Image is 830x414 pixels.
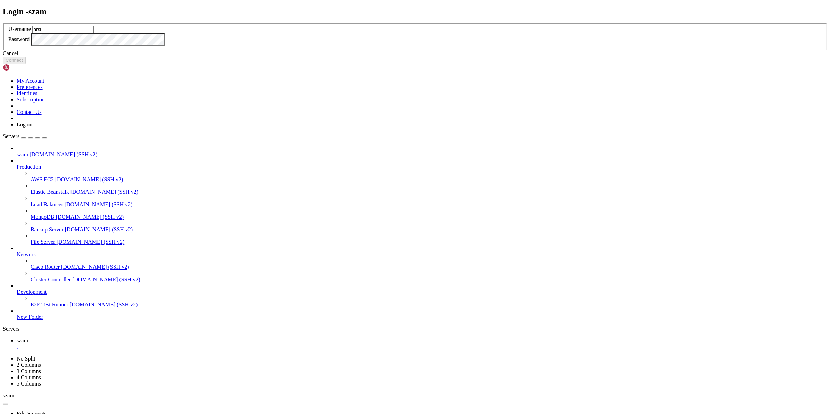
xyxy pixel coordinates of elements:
x-row: Connecting [DOMAIN_NAME]... [3,3,739,9]
a: Servers [3,133,47,139]
div: (0, 1) [3,9,6,15]
a: 2 Columns [17,362,41,368]
span: MongoDB [31,214,54,220]
a: Network [17,251,827,258]
a: Contact Us [17,109,42,115]
span: [DOMAIN_NAME] (SSH v2) [65,201,133,207]
span: [DOMAIN_NAME] (SSH v2) [61,264,129,270]
a: AWS EC2 [DOMAIN_NAME] (SSH v2) [31,176,827,183]
span: E2E Test Runner [31,301,68,307]
span: Load Balancer [31,201,63,207]
a:  [17,344,827,350]
span: AWS EC2 [31,176,54,182]
a: My Account [17,78,44,84]
li: szam [DOMAIN_NAME] (SSH v2) [17,145,827,158]
span: Elastic Beanstalk [31,189,69,195]
a: Preferences [17,84,43,90]
a: No Split [17,356,35,362]
li: Development [17,283,827,308]
a: Load Balancer [DOMAIN_NAME] (SSH v2) [31,201,827,208]
a: Elastic Beanstalk [DOMAIN_NAME] (SSH v2) [31,189,827,195]
a: Cluster Controller [DOMAIN_NAME] (SSH v2) [31,276,827,283]
li: File Server [DOMAIN_NAME] (SSH v2) [31,233,827,245]
li: Cisco Router [DOMAIN_NAME] (SSH v2) [31,258,827,270]
a: Cisco Router [DOMAIN_NAME] (SSH v2) [31,264,827,270]
a: szam [DOMAIN_NAME] (SSH v2) [17,151,827,158]
span: Backup Server [31,226,64,232]
span: Production [17,164,41,170]
button: Connect [3,57,26,64]
span: szam [3,392,14,398]
span: [DOMAIN_NAME] (SSH v2) [72,276,140,282]
li: Backup Server [DOMAIN_NAME] (SSH v2) [31,220,827,233]
a: Production [17,164,827,170]
span: [DOMAIN_NAME] (SSH v2) [70,301,138,307]
span: Cisco Router [31,264,60,270]
a: 4 Columns [17,374,41,380]
a: szam [17,338,827,350]
span: [DOMAIN_NAME] (SSH v2) [30,151,98,157]
a: New Folder [17,314,827,320]
span: Servers [3,133,19,139]
span: [DOMAIN_NAME] (SSH v2) [65,226,133,232]
label: Username [8,26,31,32]
span: szam [17,338,28,343]
span: [DOMAIN_NAME] (SSH v2) [57,239,125,245]
a: MongoDB [DOMAIN_NAME] (SSH v2) [31,214,827,220]
a: File Server [DOMAIN_NAME] (SSH v2) [31,239,827,245]
a: 5 Columns [17,381,41,387]
a: Logout [17,122,33,127]
span: File Server [31,239,55,245]
a: Subscription [17,97,45,102]
span: Development [17,289,47,295]
span: [DOMAIN_NAME] (SSH v2) [70,189,139,195]
li: Elastic Beanstalk [DOMAIN_NAME] (SSH v2) [31,183,827,195]
span: [DOMAIN_NAME] (SSH v2) [56,214,124,220]
a: Backup Server [DOMAIN_NAME] (SSH v2) [31,226,827,233]
a: 3 Columns [17,368,41,374]
li: Cluster Controller [DOMAIN_NAME] (SSH v2) [31,270,827,283]
span: szam [17,151,28,157]
h2: Login - szam [3,7,827,16]
li: MongoDB [DOMAIN_NAME] (SSH v2) [31,208,827,220]
a: Identities [17,90,38,96]
li: AWS EC2 [DOMAIN_NAME] (SSH v2) [31,170,827,183]
li: New Folder [17,308,827,320]
span: Cluster Controller [31,276,71,282]
img: Shellngn [3,64,43,71]
span: Network [17,251,36,257]
label: Password [8,36,30,42]
li: Network [17,245,827,283]
a: E2E Test Runner [DOMAIN_NAME] (SSH v2) [31,301,827,308]
li: Load Balancer [DOMAIN_NAME] (SSH v2) [31,195,827,208]
div: Cancel [3,50,827,57]
a: Development [17,289,827,295]
li: E2E Test Runner [DOMAIN_NAME] (SSH v2) [31,295,827,308]
div: Servers [3,326,827,332]
li: Production [17,158,827,245]
span: [DOMAIN_NAME] (SSH v2) [55,176,123,182]
span: New Folder [17,314,43,320]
